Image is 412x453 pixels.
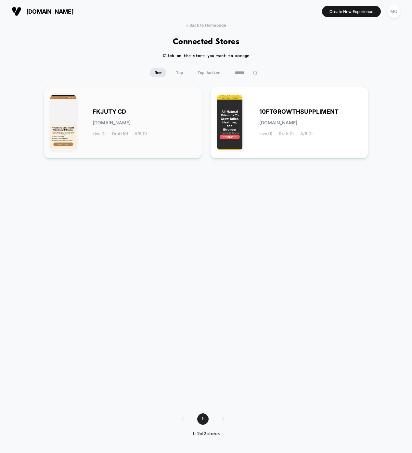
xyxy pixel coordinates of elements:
button: Create New Experience [322,6,381,17]
span: Live (1) [259,132,272,136]
span: Live (1) [93,132,106,136]
span: 10FTGROWTHSUPPLIMENT [259,109,339,114]
span: Draft (0) [112,132,128,136]
span: A/B (1) [300,132,313,136]
h2: Click on the store you want to manage [163,53,250,58]
span: A/B (1) [135,132,147,136]
img: 10FTGROWTHSUPPLIMENTS [217,95,243,150]
span: < Back to Homepage [186,23,226,28]
img: edit [253,70,258,75]
span: Draft (1) [279,132,294,136]
span: FKJUTY CD [93,109,126,114]
span: New [150,68,166,77]
div: 1 - 2 of 2 stores [175,431,238,437]
span: [DOMAIN_NAME] [26,8,73,15]
span: [DOMAIN_NAME] [259,120,297,125]
img: Visually logo [12,6,21,16]
span: Top Active [193,68,225,77]
span: 1 [197,413,209,425]
button: MO [386,5,402,18]
span: [DOMAIN_NAME] [93,120,131,125]
h1: Connected Stores [173,37,239,47]
div: MO [388,5,400,18]
button: [DOMAIN_NAME] [10,6,75,17]
img: FKJUTY_CD [50,95,76,150]
span: Top [171,68,188,77]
